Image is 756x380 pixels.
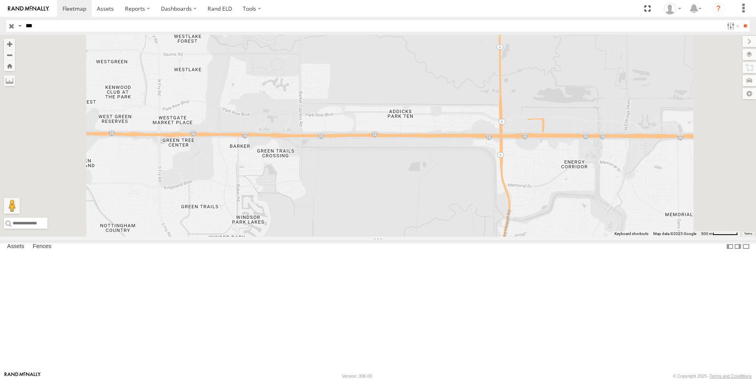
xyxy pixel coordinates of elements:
[4,198,20,214] button: Drag Pegman onto the map to open Street View
[4,49,15,60] button: Zoom out
[17,20,23,32] label: Search Query
[726,241,734,252] label: Dock Summary Table to the Left
[4,60,15,71] button: Zoom Home
[673,374,752,378] div: © Copyright 2025 -
[710,374,752,378] a: Terms and Conditions
[699,231,740,237] button: Map Scale: 500 m per 60 pixels
[4,75,15,86] label: Measure
[29,241,55,252] label: Fences
[701,231,713,236] span: 500 m
[661,3,684,15] div: Norma Casillas
[653,231,696,236] span: Map data ©2025 Google
[743,88,756,99] label: Map Settings
[614,231,648,237] button: Keyboard shortcuts
[3,241,28,252] label: Assets
[342,374,372,378] div: Version: 306.00
[712,2,725,15] i: ?
[734,241,742,252] label: Dock Summary Table to the Right
[744,232,752,235] a: Terms (opens in new tab)
[724,20,741,32] label: Search Filter Options
[742,241,750,252] label: Hide Summary Table
[4,39,15,49] button: Zoom in
[8,6,49,11] img: rand-logo.svg
[4,372,41,380] a: Visit our Website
